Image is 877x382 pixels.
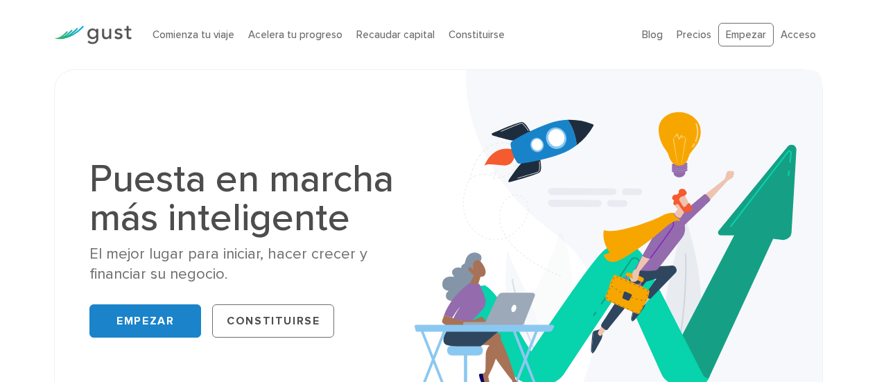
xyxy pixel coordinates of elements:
font: El mejor lugar para iniciar, hacer crecer y financiar su negocio. [89,245,367,283]
font: Constituirse [227,314,320,328]
a: Comienza tu viaje [153,28,234,41]
a: Recaudar capital [356,28,435,41]
a: Empezar [89,304,201,338]
font: Empezar [726,28,766,41]
a: Blog [642,28,663,41]
a: Acceso [781,28,816,41]
a: Constituirse [212,304,334,338]
a: Empezar [718,23,774,47]
img: Logotipo de Gust [54,26,132,44]
font: Empezar [116,314,174,328]
a: Precios [677,28,711,41]
font: Puesta en marcha más inteligente [89,156,394,241]
a: Constituirse [449,28,505,41]
a: Acelera tu progreso [248,28,342,41]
